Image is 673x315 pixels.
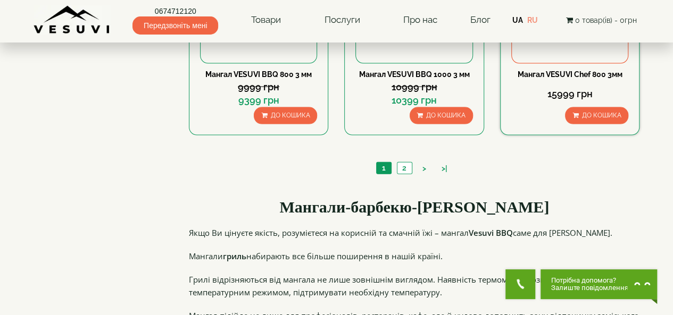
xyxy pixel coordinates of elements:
a: > [417,163,431,174]
button: Chat button [541,269,657,299]
span: 0 товар(ів) - 0грн [575,16,636,24]
div: 10999 грн [355,80,472,94]
span: 1 [382,164,386,172]
button: До кошика [254,107,317,124]
a: RU [527,16,538,24]
button: До кошика [410,107,473,124]
p: Грилі відрізняються від мангала не лише зовнішнім виглядом. Наявність термометра дозволить керува... [189,273,640,299]
span: Залиште повідомлення [551,284,628,292]
span: До кошика [581,112,621,119]
a: Мангал VESUVI BBQ 1000 3 мм [359,70,470,79]
div: 10399 грн [355,93,472,107]
a: Товари [240,8,292,32]
span: Потрібна допомога? [551,277,628,284]
a: Послуги [313,8,370,32]
a: >| [436,163,453,174]
img: Завод VESUVI [34,5,111,35]
span: До кошика [426,112,466,119]
span: Передзвоніть мені [132,16,218,35]
span: До кошика [270,112,310,119]
div: 15999 грн [511,87,628,101]
strong: Vesuvi BBQ [469,227,513,238]
a: Про нас [393,8,448,32]
a: Мангал VESUVI BBQ 800 3 мм [205,70,312,79]
a: 0674712120 [132,6,218,16]
div: 9999 грн [200,80,317,94]
button: 0 товар(ів) - 0грн [562,14,639,26]
a: Блог [470,14,490,25]
button: Get Call button [505,269,535,299]
strong: гриль [223,251,246,261]
button: До кошика [565,107,628,124]
a: UA [512,16,523,24]
p: Якщо Ви цінуєте якість, розумієтеся на корисній та смачній їжі – мангал саме для [PERSON_NAME]. [189,226,640,239]
h2: Мангали-барбекю-[PERSON_NAME] [189,198,640,216]
div: 9399 грн [200,93,317,107]
a: Мангал VESUVI Chef 800 3мм [518,70,622,79]
a: 2 [397,163,412,174]
p: Мангали набирають все більше поширення в нашій країні. [189,250,640,262]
